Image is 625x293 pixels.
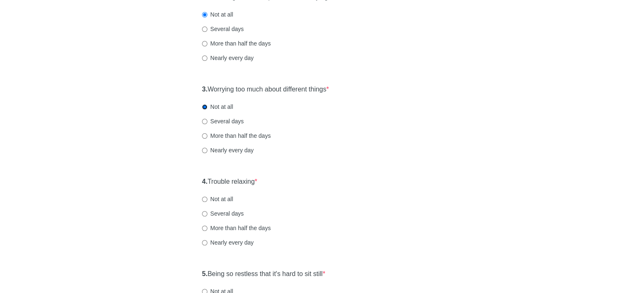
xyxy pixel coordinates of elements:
[202,41,207,46] input: More than half the days
[202,12,207,17] input: Not at all
[202,119,207,124] input: Several days
[202,195,233,203] label: Not at all
[202,269,325,279] label: Being so restless that it's hard to sit still
[202,226,207,231] input: More than half the days
[202,104,207,110] input: Not at all
[202,177,257,187] label: Trouble relaxing
[202,117,244,125] label: Several days
[202,54,254,62] label: Nearly every day
[202,103,233,111] label: Not at all
[202,238,254,247] label: Nearly every day
[202,240,207,245] input: Nearly every day
[202,10,233,19] label: Not at all
[202,211,207,216] input: Several days
[202,39,271,48] label: More than half the days
[202,146,254,154] label: Nearly every day
[202,26,207,32] input: Several days
[202,55,207,61] input: Nearly every day
[202,25,244,33] label: Several days
[202,224,271,232] label: More than half the days
[202,85,329,94] label: Worrying too much about different things
[202,209,244,218] label: Several days
[202,133,207,139] input: More than half the days
[202,178,207,185] strong: 4.
[202,86,207,93] strong: 3.
[202,270,207,277] strong: 5.
[202,197,207,202] input: Not at all
[202,148,207,153] input: Nearly every day
[202,132,271,140] label: More than half the days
